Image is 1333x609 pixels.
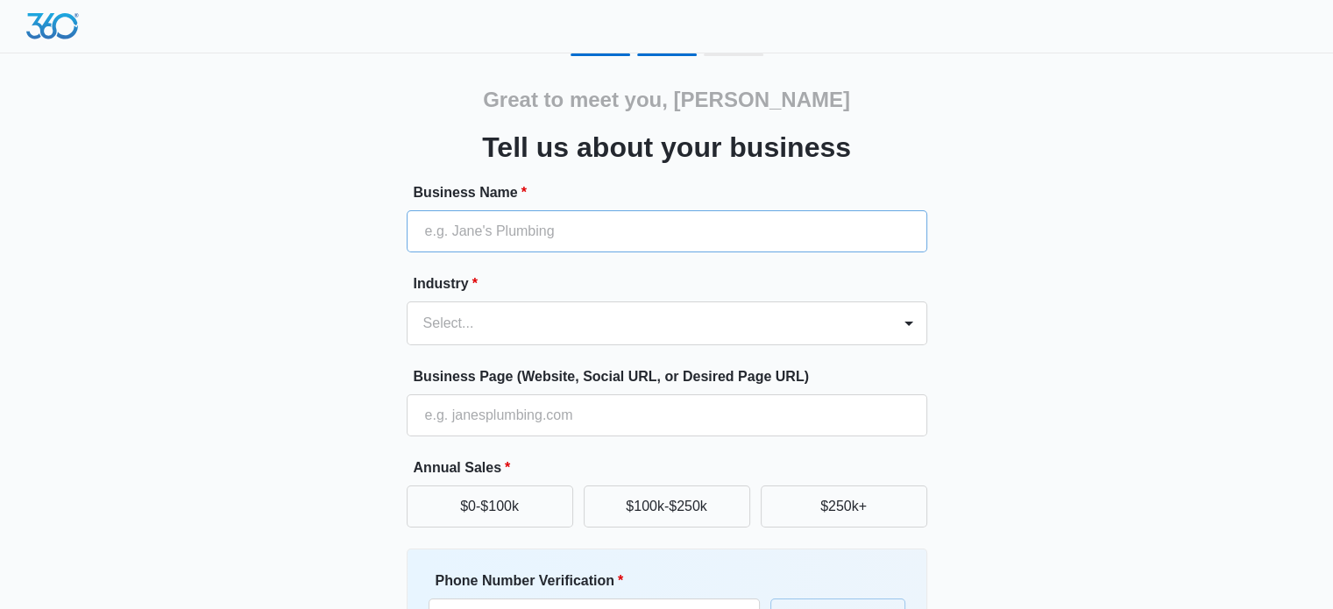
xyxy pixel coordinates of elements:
h3: Tell us about your business [482,126,851,168]
label: Annual Sales [414,457,934,478]
label: Business Page (Website, Social URL, or Desired Page URL) [414,366,934,387]
label: Industry [414,273,934,294]
button: $0-$100k [407,485,573,528]
button: $100k-$250k [584,485,750,528]
label: Business Name [414,182,934,203]
label: Phone Number Verification [436,570,767,591]
button: $250k+ [761,485,927,528]
input: e.g. janesplumbing.com [407,394,927,436]
input: e.g. Jane's Plumbing [407,210,927,252]
h2: Great to meet you, [PERSON_NAME] [483,84,850,116]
